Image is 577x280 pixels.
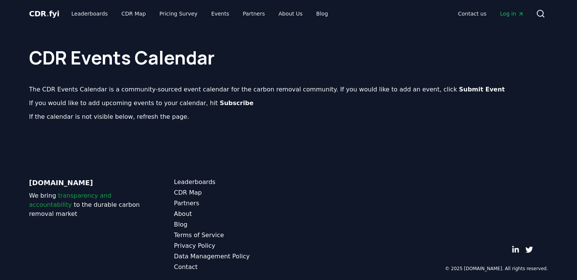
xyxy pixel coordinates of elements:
p: [DOMAIN_NAME] [29,178,144,188]
a: About [174,209,289,219]
b: Subscribe [220,99,253,107]
a: Twitter [525,246,533,253]
p: © 2025 [DOMAIN_NAME]. All rights reserved. [445,266,548,272]
a: Leaderboards [174,178,289,187]
a: Partners [237,7,271,20]
a: Terms of Service [174,231,289,240]
a: Partners [174,199,289,208]
a: Leaderboards [65,7,114,20]
a: LinkedIn [512,246,519,253]
span: Log in [500,10,524,17]
a: CDR.fyi [29,8,60,19]
p: If the calendar is not visible below, refresh the page. [29,112,548,121]
b: Submit Event [459,86,505,93]
nav: Main [452,7,530,20]
a: Blog [174,220,289,229]
a: Pricing Survey [153,7,203,20]
a: Contact [174,263,289,272]
a: Privacy Policy [174,241,289,250]
a: CDR Map [115,7,152,20]
a: Data Management Policy [174,252,289,261]
span: CDR fyi [29,9,60,18]
p: The CDR Events Calendar is a community-sourced event calendar for the carbon removal community. I... [29,85,548,94]
p: We bring to the durable carbon removal market [29,191,144,219]
a: Blog [310,7,334,20]
span: . [46,9,49,18]
a: CDR Map [174,188,289,197]
span: transparency and accountability [29,192,112,208]
a: Contact us [452,7,492,20]
h1: CDR Events Calendar [29,33,548,67]
p: If you would like to add upcoming events to your calendar, hit [29,99,548,108]
a: Events [205,7,235,20]
a: About Us [272,7,308,20]
a: Log in [494,7,530,20]
nav: Main [65,7,334,20]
